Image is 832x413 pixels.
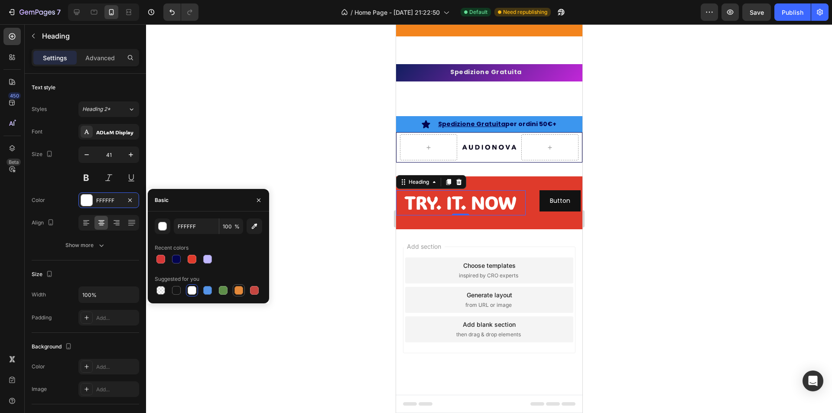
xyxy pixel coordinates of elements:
div: 450 [8,92,21,99]
div: Color [32,196,45,204]
div: Add... [96,314,137,322]
button: Save [742,3,771,21]
div: Font [32,128,42,136]
div: Styles [32,105,47,113]
iframe: Design area [396,24,582,413]
span: Need republishing [503,8,547,16]
p: Heading [42,31,136,41]
div: FFFFFF [96,197,121,205]
button: 7 [3,3,65,21]
span: Heading 2* [82,105,110,113]
p: 7 [57,7,61,17]
div: Text style [32,84,55,91]
button: Publish [774,3,811,21]
div: Size [32,269,55,280]
div: Suggested for you [155,275,199,283]
span: % [234,223,240,231]
div: ADLaM Display [96,128,137,136]
span: Save [750,9,764,16]
input: Auto [79,287,139,302]
div: Image [32,385,47,393]
div: Background [32,341,74,353]
p: Advanced [85,53,115,62]
p: Settings [43,53,67,62]
div: Publish [782,8,803,17]
div: Color [32,363,45,371]
div: Align [32,217,56,229]
span: / [351,8,353,17]
button: Heading 2* [78,101,139,117]
div: Undo/Redo [163,3,198,21]
div: Add... [96,386,137,393]
div: Add... [96,363,137,371]
span: Home Page - [DATE] 21:22:50 [354,8,440,17]
input: Eg: FFFFFF [174,218,219,234]
div: Recent colors [155,244,188,252]
div: Beta [6,159,21,166]
div: Basic [155,196,169,204]
div: Open Intercom Messenger [803,371,823,391]
div: Size [32,149,55,160]
div: Padding [32,314,52,322]
button: Show more [32,237,139,253]
div: Show more [65,241,106,250]
span: Default [469,8,487,16]
div: Width [32,291,46,299]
